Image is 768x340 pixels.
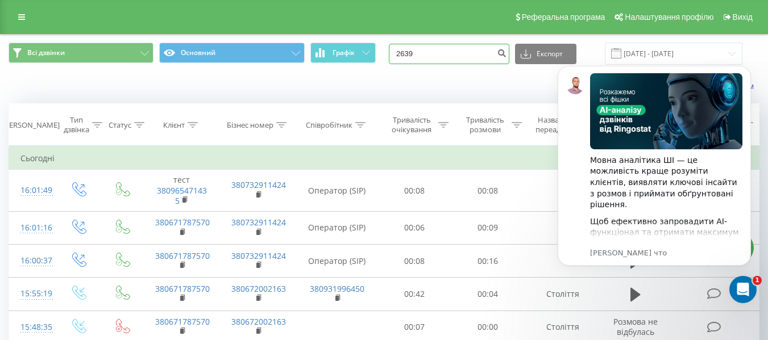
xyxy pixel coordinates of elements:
[9,147,759,170] td: Сьогодні
[296,245,378,278] td: Оператор (SIP)
[227,120,273,130] div: Бізнес номер
[515,44,576,64] button: Експорт
[2,120,60,130] div: [PERSON_NAME]
[231,250,286,261] a: 380732911424
[155,250,210,261] a: 380671787570
[625,12,713,22] span: Налаштування профілю
[155,283,210,294] a: 380671787570
[451,278,525,310] td: 00:04
[378,211,451,244] td: 00:06
[462,115,509,135] div: Тривалість розмови
[231,217,286,228] a: 380732911424
[753,276,762,285] span: 1
[9,43,153,63] button: Всі дзвінки
[378,170,451,212] td: 00:08
[525,278,601,310] td: Століття
[163,120,185,130] div: Клієнт
[522,12,605,22] span: Реферальна програма
[451,170,525,212] td: 00:08
[20,179,44,202] div: 16:01:49
[389,44,509,64] input: Пошук за номером
[20,217,44,239] div: 16:01:16
[144,170,220,212] td: тест
[333,49,355,57] span: Графік
[296,170,378,212] td: Оператор (SIP)
[541,49,768,309] iframe: Intercom notifications сообщение
[20,316,44,338] div: 15:48:35
[157,185,207,206] a: 380965471435
[155,217,210,228] a: 380671787570
[64,115,89,135] div: Тип дзвінка
[310,283,364,294] a: 380931996450
[378,278,451,310] td: 00:42
[733,12,753,22] span: Вихід
[20,283,44,305] div: 15:55:19
[729,276,757,303] iframe: Intercom live chat
[109,120,131,130] div: Статус
[306,120,352,130] div: Співробітник
[155,316,210,327] a: 380671787570
[27,48,65,57] span: Всі дзвінки
[231,316,286,327] a: 380672002163
[378,245,451,278] td: 00:08
[310,43,376,63] button: Графік
[20,250,44,272] div: 16:00:37
[451,245,525,278] td: 00:16
[159,43,304,63] button: Основний
[231,283,286,294] a: 380672002163
[296,211,378,244] td: Оператор (SIP)
[388,115,435,135] div: Тривалість очікування
[231,179,286,190] a: 380732911424
[613,316,658,337] span: Розмова не відбулась
[451,211,525,244] td: 00:09
[535,115,585,135] div: Назва схеми переадресації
